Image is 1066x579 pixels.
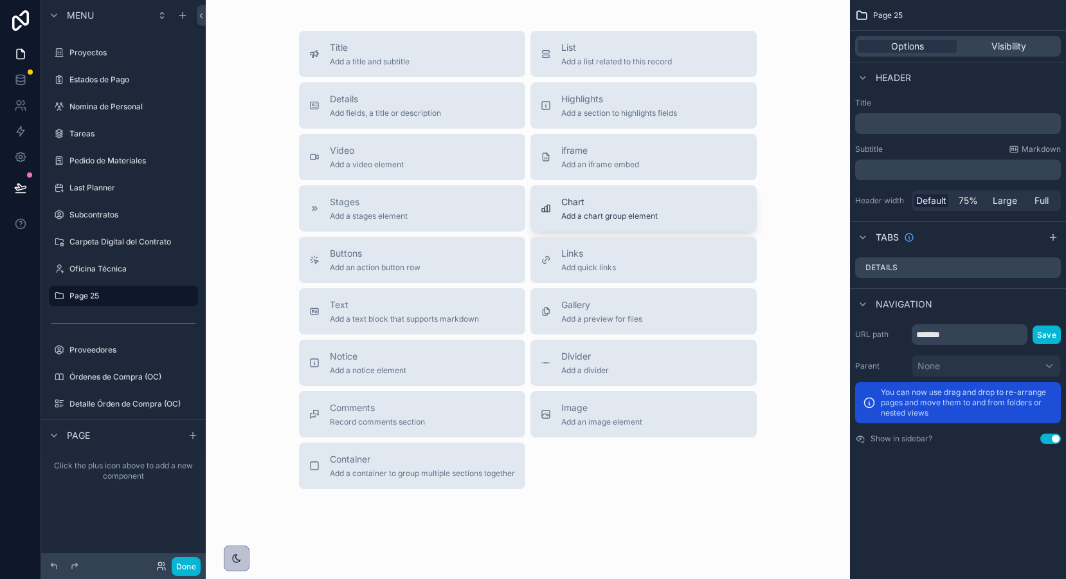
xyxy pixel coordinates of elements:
[330,160,404,170] span: Add a video element
[69,399,195,409] label: Detalle Órden de Compra (OC)
[330,453,515,466] span: Container
[561,262,616,273] span: Add quick links
[49,286,198,306] a: Page 25
[530,340,757,386] button: DividerAdd a divider
[172,557,201,576] button: Done
[561,314,642,324] span: Add a preview for files
[49,367,198,387] a: Órdenes de Compra (OC)
[530,82,757,129] button: HighlightsAdd a section to highlights fields
[561,211,658,221] span: Add a chart group element
[49,96,198,117] a: Nomina de Personal
[561,93,677,106] span: Highlights
[330,299,479,311] span: Text
[561,160,639,170] span: Add an iframe embed
[69,291,190,301] label: Page 25
[330,196,408,208] span: Stages
[49,151,198,171] a: Pedido de Materiales
[561,108,677,118] span: Add a section to highlights fields
[876,71,911,84] span: Header
[530,134,757,180] button: iframeAdd an iframe embed
[49,69,198,90] a: Estados de Pago
[299,31,525,77] button: TitleAdd a title and subtitle
[330,417,425,427] span: Record comments section
[49,259,198,279] a: Oficina Técnica
[561,350,609,363] span: Divider
[330,468,515,479] span: Add a container to group multiple sections together
[49,124,198,144] a: Tareas
[530,185,757,232] button: ChartAdd a chart group element
[855,113,1061,134] div: scrollable content
[530,31,757,77] button: ListAdd a list related to this record
[1033,326,1061,344] button: Save
[69,102,195,112] label: Nomina de Personal
[330,247,420,260] span: Buttons
[561,299,642,311] span: Gallery
[49,42,198,63] a: Proyectos
[1022,144,1061,154] span: Markdown
[69,48,195,58] label: Proyectos
[561,365,609,376] span: Add a divider
[299,391,525,437] button: CommentsRecord comments section
[876,231,899,244] span: Tabs
[1034,194,1049,207] span: Full
[330,365,406,376] span: Add a notice element
[561,57,672,67] span: Add a list related to this record
[530,237,757,283] button: LinksAdd quick links
[49,178,198,198] a: Last Planner
[855,329,907,340] label: URL path
[299,288,525,335] button: TextAdd a text block that supports markdown
[69,372,195,382] label: Órdenes de Compra (OC)
[855,361,907,371] label: Parent
[561,401,642,414] span: Image
[881,387,1053,418] p: You can now use drag and drop to re-arrange pages and move them to and from folders or nested views
[299,237,525,283] button: ButtonsAdd an action button row
[917,360,940,372] span: None
[855,144,883,154] label: Subtitle
[330,144,404,157] span: Video
[561,247,616,260] span: Links
[530,288,757,335] button: GalleryAdd a preview for files
[69,237,195,247] label: Carpeta Digital del Contrato
[561,144,639,157] span: iframe
[873,10,903,21] span: Page 25
[876,298,932,311] span: Navigation
[67,429,90,442] span: Page
[49,232,198,252] a: Carpeta Digital del Contrato
[299,340,525,386] button: NoticeAdd a notice element
[330,401,425,414] span: Comments
[49,340,198,360] a: Proveedores
[299,82,525,129] button: DetailsAdd fields, a title or description
[855,98,1061,108] label: Title
[530,391,757,437] button: ImageAdd an image element
[561,196,658,208] span: Chart
[299,443,525,489] button: ContainerAdd a container to group multiple sections together
[912,355,1061,377] button: None
[69,75,195,85] label: Estados de Pago
[299,185,525,232] button: StagesAdd a stages element
[991,40,1026,53] span: Visibility
[69,264,195,274] label: Oficina Técnica
[330,57,410,67] span: Add a title and subtitle
[865,262,898,273] label: Details
[41,450,206,492] div: scrollable content
[69,129,195,139] label: Tareas
[69,156,195,166] label: Pedido de Materiales
[330,108,441,118] span: Add fields, a title or description
[855,196,907,206] label: Header width
[69,210,195,220] label: Subcontratos
[41,450,206,492] div: Click the plus icon above to add a new component
[891,40,924,53] span: Options
[330,262,420,273] span: Add an action button row
[330,211,408,221] span: Add a stages element
[993,194,1017,207] span: Large
[330,314,479,324] span: Add a text block that supports markdown
[299,134,525,180] button: VideoAdd a video element
[330,93,441,106] span: Details
[69,345,195,355] label: Proveedores
[855,160,1061,180] div: scrollable content
[1009,144,1061,154] a: Markdown
[330,41,410,54] span: Title
[67,9,94,22] span: Menu
[916,194,946,207] span: Default
[49,394,198,414] a: Detalle Órden de Compra (OC)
